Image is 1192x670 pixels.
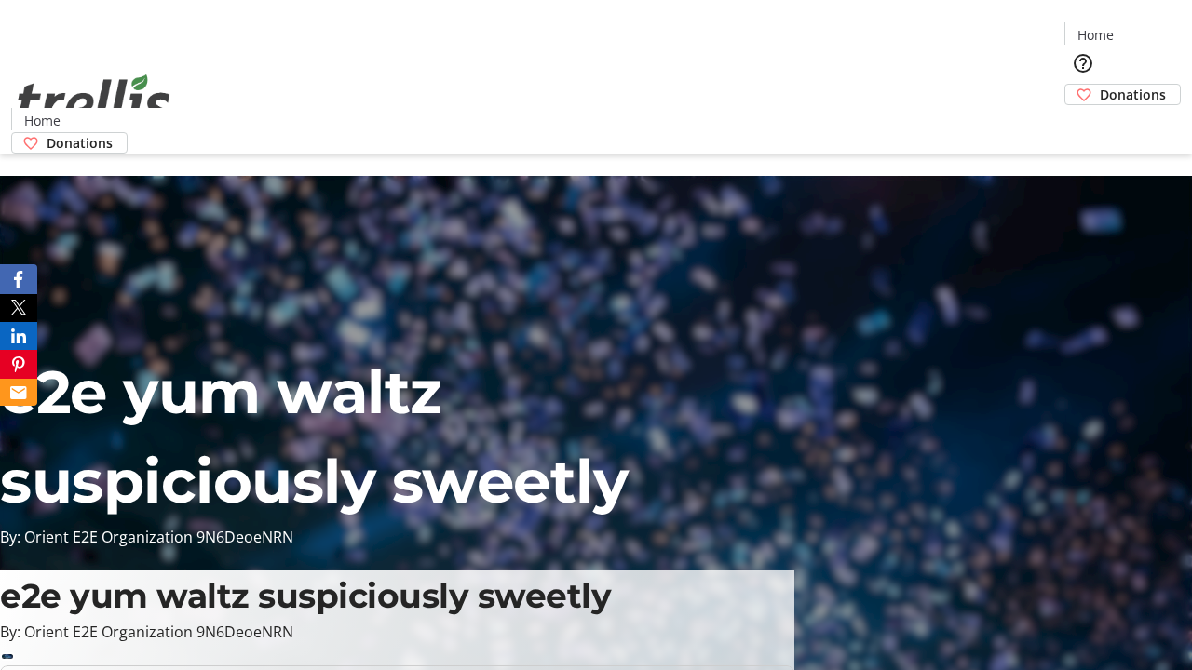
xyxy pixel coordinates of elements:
[12,111,72,130] a: Home
[1064,84,1181,105] a: Donations
[1100,85,1166,104] span: Donations
[1077,25,1114,45] span: Home
[11,54,177,147] img: Orient E2E Organization 9N6DeoeNRN's Logo
[47,133,113,153] span: Donations
[1064,105,1102,142] button: Cart
[1065,25,1125,45] a: Home
[11,132,128,154] a: Donations
[1064,45,1102,82] button: Help
[24,111,61,130] span: Home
